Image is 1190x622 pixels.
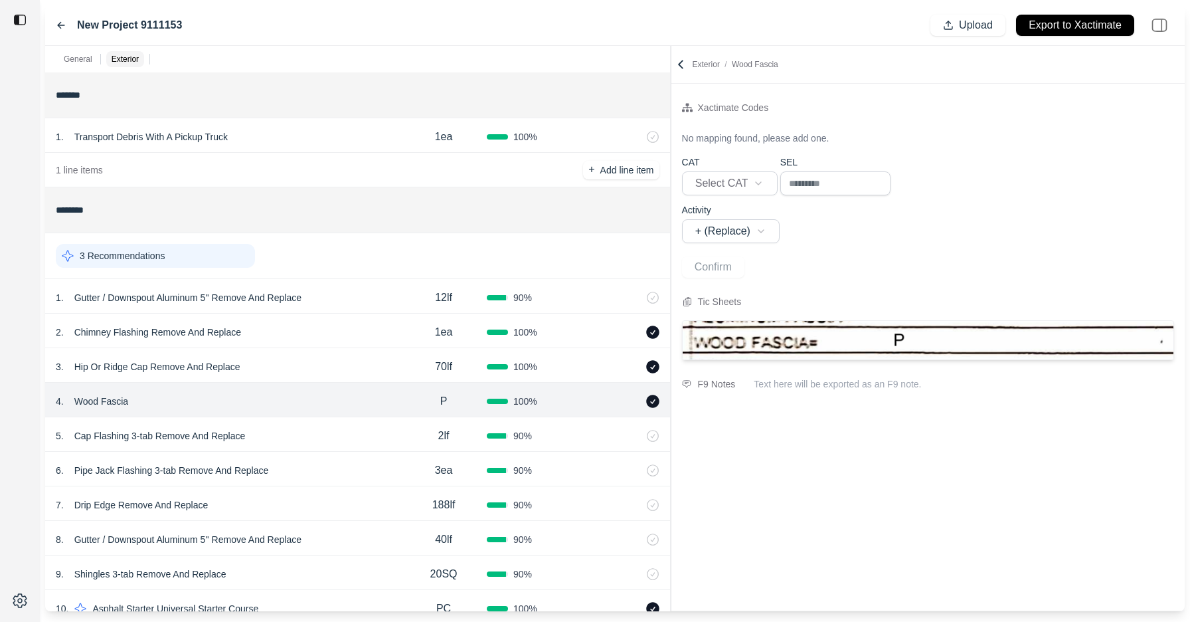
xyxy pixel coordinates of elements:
[435,290,452,306] p: 12lf
[13,13,27,27] img: toggle sidebar
[56,568,64,581] p: 9 .
[87,599,264,618] p: Asphalt Starter Universal Starter Course
[435,463,453,478] p: 3ea
[513,291,532,304] span: 90 %
[513,130,537,144] span: 100 %
[56,163,103,177] p: 1 line items
[56,291,64,304] p: 1 .
[1029,18,1122,33] p: Export to Xactimate
[693,59,778,70] p: Exterior
[513,395,537,408] span: 100 %
[588,162,594,177] p: +
[438,428,450,444] p: 2lf
[513,498,532,512] span: 90 %
[513,464,532,477] span: 90 %
[1145,11,1174,40] img: right-panel.svg
[732,60,778,69] span: Wood Fascia
[69,496,214,514] p: Drip Edge Remove And Replace
[77,17,182,33] label: New Project 9111153
[513,568,532,581] span: 90 %
[56,429,64,443] p: 5 .
[56,498,64,512] p: 7 .
[698,100,769,116] div: Xactimate Codes
[513,602,537,615] span: 100 %
[56,130,64,144] p: 1 .
[682,203,780,217] p: Activity
[56,602,68,615] p: 10 .
[436,601,451,617] p: PC
[430,566,458,582] p: 20SQ
[56,395,64,408] p: 4 .
[513,429,532,443] span: 90 %
[56,464,64,477] p: 6 .
[56,326,64,339] p: 2 .
[683,321,1173,360] img: Cropped Image
[959,18,993,33] p: Upload
[69,128,233,146] p: Transport Debris With A Pickup Truck
[1016,15,1134,36] button: Export to Xactimate
[682,132,829,145] p: No mapping found, please add one.
[720,60,732,69] span: /
[930,15,1005,36] button: Upload
[56,533,64,546] p: 8 .
[600,163,654,177] p: Add line item
[698,294,742,310] div: Tic Sheets
[435,129,453,145] p: 1ea
[513,360,537,373] span: 100 %
[513,326,537,339] span: 100 %
[435,359,452,375] p: 70lf
[56,360,64,373] p: 3 .
[112,54,139,64] p: Exterior
[435,532,452,548] p: 40lf
[69,565,232,583] p: Shingles 3-tab Remove And Replace
[698,376,736,392] div: F9 Notes
[435,324,453,340] p: 1ea
[754,377,1174,391] p: Text here will be exported as an F9 note.
[69,392,133,411] p: Wood Fascia
[682,380,691,388] img: comment
[69,427,251,445] p: Cap Flashing 3-tab Remove And Replace
[80,249,165,262] p: 3 Recommendations
[69,461,274,480] p: Pipe Jack Flashing 3-tab Remove And Replace
[513,533,532,546] span: 90 %
[64,54,92,64] p: General
[69,323,246,342] p: Chimney Flashing Remove And Replace
[69,358,246,376] p: Hip Or Ridge Cap Remove And Replace
[69,530,307,549] p: Gutter / Downspout Aluminum 5'' Remove And Replace
[780,155,891,169] p: SEL
[432,497,456,513] p: 188lf
[440,393,448,409] p: P
[682,155,778,169] p: CAT
[69,288,307,307] p: Gutter / Downspout Aluminum 5'' Remove And Replace
[583,161,659,179] button: +Add line item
